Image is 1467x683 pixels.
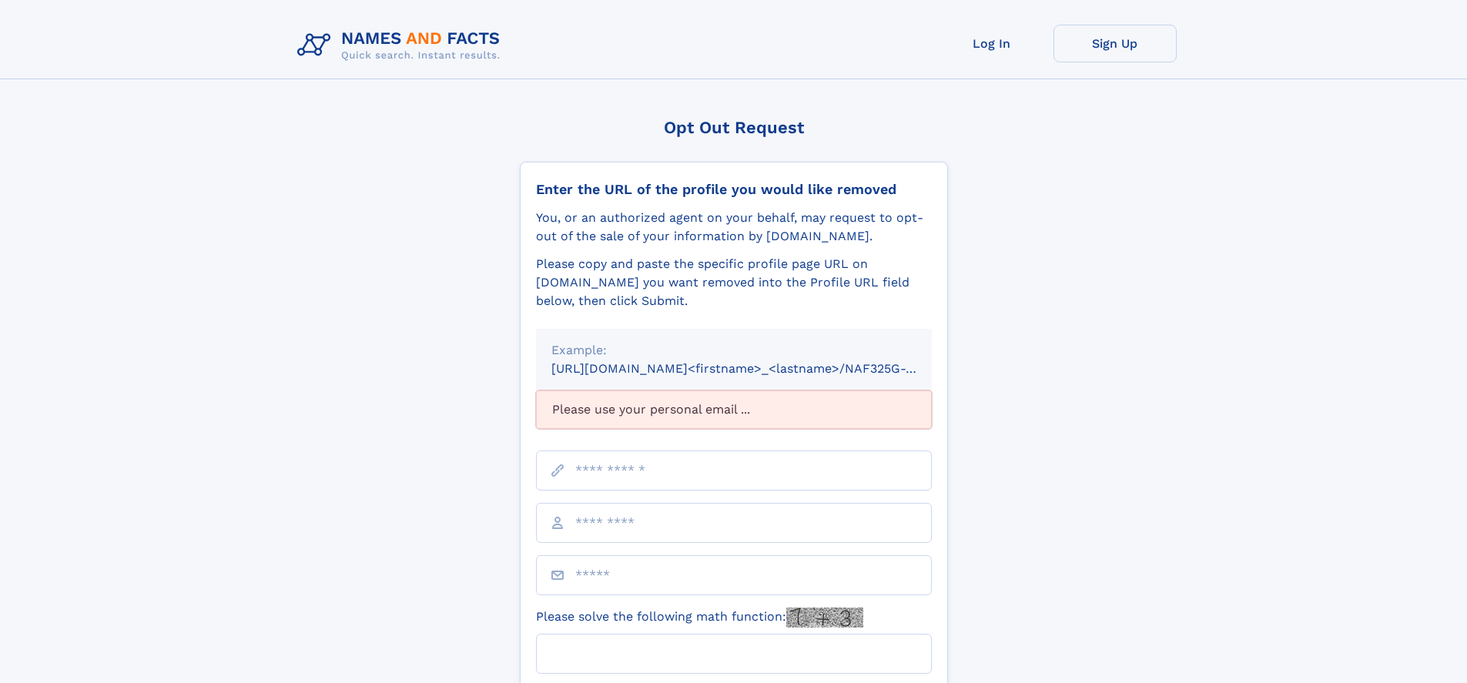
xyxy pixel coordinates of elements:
div: Opt Out Request [520,118,948,137]
a: Sign Up [1053,25,1177,62]
div: Enter the URL of the profile you would like removed [536,181,932,198]
div: Please use your personal email ... [536,390,932,429]
label: Please solve the following math function: [536,608,863,628]
img: Logo Names and Facts [291,25,513,66]
small: [URL][DOMAIN_NAME]<firstname>_<lastname>/NAF325G-xxxxxxxx [551,361,961,376]
div: Example: [551,341,916,360]
div: You, or an authorized agent on your behalf, may request to opt-out of the sale of your informatio... [536,209,932,246]
a: Log In [930,25,1053,62]
div: Please copy and paste the specific profile page URL on [DOMAIN_NAME] you want removed into the Pr... [536,255,932,310]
